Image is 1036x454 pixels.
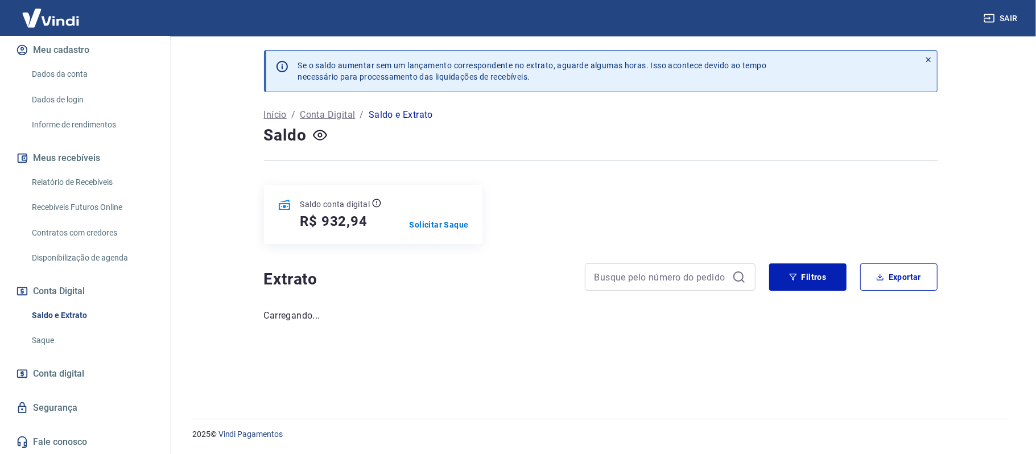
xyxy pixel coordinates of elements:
a: Disponibilização de agenda [27,246,156,270]
button: Sair [981,8,1022,29]
button: Exportar [860,263,938,291]
p: / [291,108,295,122]
a: Informe de rendimentos [27,113,156,137]
h4: Saldo [264,124,307,147]
a: Recebíveis Futuros Online [27,196,156,219]
a: Vindi Pagamentos [218,430,283,439]
a: Dados da conta [27,63,156,86]
a: Saque [27,329,156,352]
a: Saldo e Extrato [27,304,156,327]
p: / [360,108,364,122]
p: Saldo conta digital [300,199,370,210]
h4: Extrato [264,268,571,291]
button: Filtros [769,263,847,291]
a: Dados de login [27,88,156,112]
a: Conta Digital [300,108,355,122]
p: Carregando... [264,309,938,323]
a: Solicitar Saque [410,219,469,230]
a: Segurança [14,395,156,420]
a: Relatório de Recebíveis [27,171,156,194]
p: Saldo e Extrato [369,108,433,122]
input: Busque pelo número do pedido [595,269,728,286]
a: Conta digital [14,361,156,386]
button: Conta Digital [14,279,156,304]
p: Se o saldo aumentar sem um lançamento correspondente no extrato, aguarde algumas horas. Isso acon... [298,60,767,82]
button: Meu cadastro [14,38,156,63]
a: Contratos com credores [27,221,156,245]
img: Vindi [14,1,88,35]
span: Conta digital [33,366,84,382]
button: Meus recebíveis [14,146,156,171]
h5: R$ 932,94 [300,212,368,230]
a: Início [264,108,287,122]
p: 2025 © [192,428,1009,440]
